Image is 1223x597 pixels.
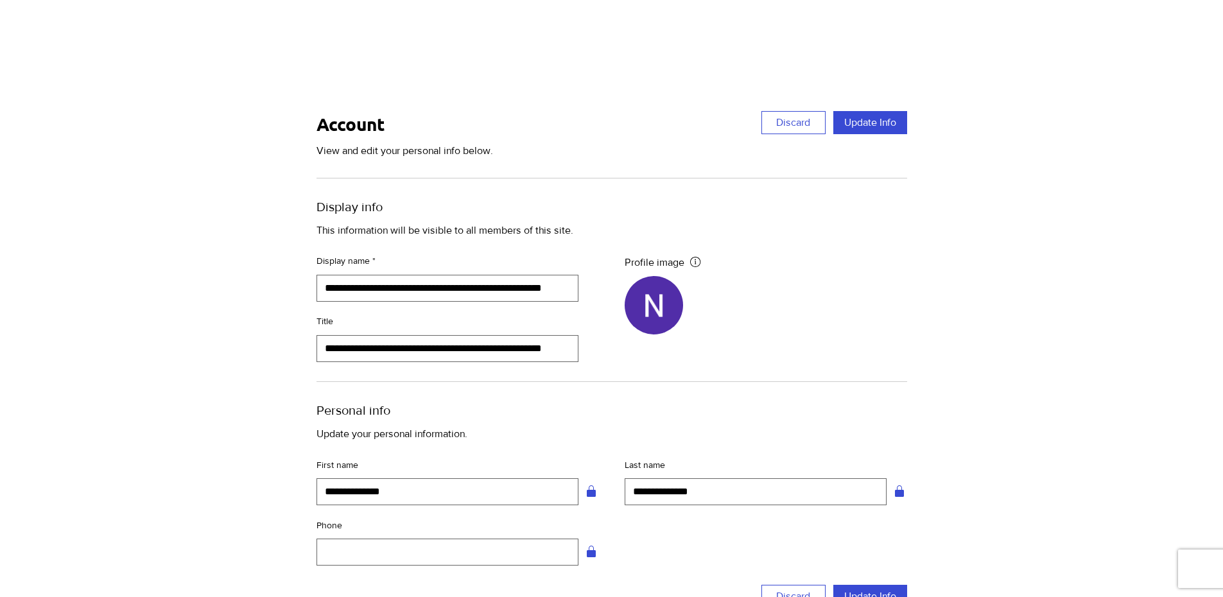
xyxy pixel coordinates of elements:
[625,276,683,334] img: Nisa Stefani
[317,111,493,136] h2: Account
[317,401,907,419] h3: Personal info
[776,116,810,130] div: Discard
[317,317,599,326] span: Title
[833,111,907,134] button: Update Info
[317,257,599,266] span: Display name *
[317,521,599,530] span: Phone
[844,116,896,130] div: Update Info
[317,428,467,439] span: Update your personal information.
[584,544,599,561] button: Phone privacy settings, private
[892,483,907,501] button: Last name privacy settings, private
[761,111,826,134] button: Discard
[625,460,907,469] span: Last name
[317,225,573,236] span: This information will be visible to all members of this site.
[625,255,684,270] span: Profile image
[317,145,493,156] span: View and edit your personal info below.
[584,483,599,501] button: First name privacy settings, private
[317,460,599,469] span: First name
[317,198,907,216] h3: Display info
